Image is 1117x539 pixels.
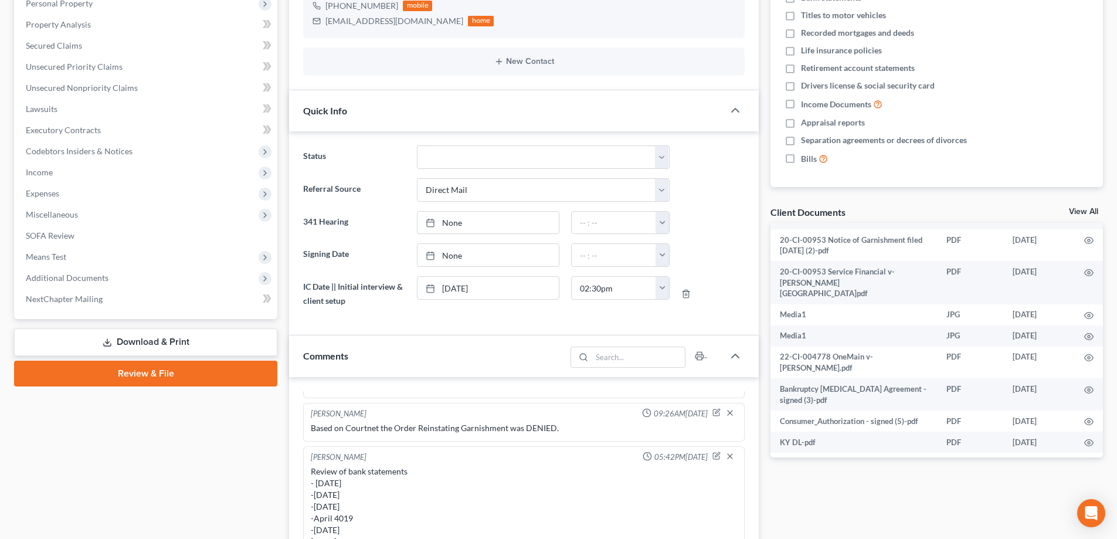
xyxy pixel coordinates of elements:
[937,261,1003,304] td: PDF
[770,206,846,218] div: Client Documents
[311,422,737,434] div: Based on Courtnet the Order Reinstating Garnishment was DENIED.
[1003,432,1075,453] td: [DATE]
[770,347,937,379] td: 22-CI-004778 OneMain v- [PERSON_NAME].pdf
[572,244,656,266] input: -- : --
[801,27,914,39] span: Recorded mortgages and deeds
[417,212,559,234] a: None
[1069,208,1098,216] a: View All
[26,40,82,50] span: Secured Claims
[770,432,937,453] td: KY DL-pdf
[417,244,559,266] a: None
[16,35,277,56] a: Secured Claims
[801,45,882,56] span: Life insurance policies
[1003,304,1075,326] td: [DATE]
[403,1,432,11] div: mobile
[654,408,708,419] span: 09:26AM[DATE]
[26,230,74,240] span: SOFA Review
[801,153,817,165] span: Bills
[26,62,123,72] span: Unsecured Priority Claims
[26,125,101,135] span: Executory Contracts
[297,211,410,235] label: 341 Hearing
[801,99,871,110] span: Income Documents
[16,77,277,99] a: Unsecured Nonpriority Claims
[1003,261,1075,304] td: [DATE]
[801,117,865,128] span: Appraisal reports
[937,304,1003,326] td: JPG
[297,178,410,202] label: Referral Source
[16,289,277,310] a: NextChapter Mailing
[26,83,138,93] span: Unsecured Nonpriority Claims
[801,62,915,74] span: Retirement account statements
[937,378,1003,411] td: PDF
[297,145,410,169] label: Status
[1003,411,1075,432] td: [DATE]
[770,261,937,304] td: 20-CI-00953 Service Financial v- [PERSON_NAME][GEOGRAPHIC_DATA]pdf
[770,378,937,411] td: Bankruptcy [MEDICAL_DATA] Agreement - signed (3)-pdf
[770,326,937,347] td: Media1
[313,57,735,66] button: New Contact
[801,80,935,91] span: Drivers license & social security card
[572,277,656,299] input: -- : --
[16,99,277,120] a: Lawsuits
[770,411,937,432] td: Consumer_Authorization - signed (5)-pdf
[26,188,59,198] span: Expenses
[937,453,1003,474] td: PDF
[654,452,708,463] span: 05:42PM[DATE]
[1003,326,1075,347] td: [DATE]
[1077,499,1105,527] div: Open Intercom Messenger
[770,229,937,262] td: 20-CI-00953 Notice of Garnishment filed [DATE] (2)-pdf
[801,9,886,21] span: Titles to motor vehicles
[311,452,366,463] div: [PERSON_NAME]
[572,212,656,234] input: -- : --
[592,347,685,367] input: Search...
[1003,347,1075,379] td: [DATE]
[26,167,53,177] span: Income
[937,229,1003,262] td: PDF
[26,146,133,156] span: Codebtors Insiders & Notices
[14,361,277,387] a: Review & File
[937,347,1003,379] td: PDF
[468,16,494,26] div: home
[937,432,1003,453] td: PDF
[417,277,559,299] a: [DATE]
[770,453,937,474] td: ss card-pdf
[16,225,277,246] a: SOFA Review
[16,120,277,141] a: Executory Contracts
[311,408,366,420] div: [PERSON_NAME]
[303,105,347,116] span: Quick Info
[801,134,967,146] span: Separation agreements or decrees of divorces
[26,104,57,114] span: Lawsuits
[1003,453,1075,474] td: [DATE]
[1003,378,1075,411] td: [DATE]
[16,14,277,35] a: Property Analysis
[26,19,91,29] span: Property Analysis
[16,56,277,77] a: Unsecured Priority Claims
[770,304,937,326] td: Media1
[297,243,410,267] label: Signing Date
[937,411,1003,432] td: PDF
[26,252,66,262] span: Means Test
[1003,229,1075,262] td: [DATE]
[26,294,103,304] span: NextChapter Mailing
[297,276,410,311] label: IC Date || Initial interview & client setup
[14,328,277,356] a: Download & Print
[26,209,78,219] span: Miscellaneous
[303,350,348,361] span: Comments
[26,273,108,283] span: Additional Documents
[325,15,463,27] div: [EMAIL_ADDRESS][DOMAIN_NAME]
[937,326,1003,347] td: JPG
